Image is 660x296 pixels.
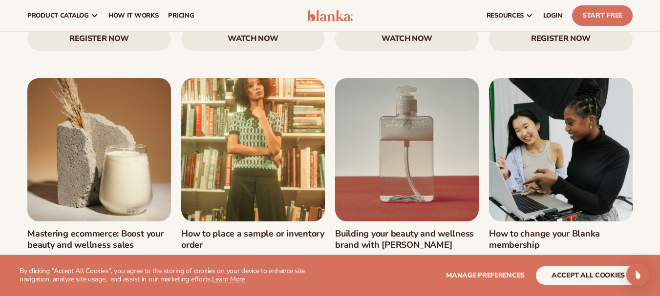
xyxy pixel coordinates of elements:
h3: How to change your Blanka membership [489,228,633,251]
a: Start Free [572,5,633,26]
a: Register Now [489,27,633,51]
h3: Building your beauty and wellness brand with [PERSON_NAME] [335,228,479,251]
h3: How to place a sample or inventory order [181,228,325,251]
p: By clicking "Accept All Cookies", you agree to the storing of cookies on your device to enhance s... [20,267,326,284]
button: accept all cookies [536,266,640,285]
span: resources [487,12,524,20]
span: LOGIN [543,12,562,20]
button: Manage preferences [446,266,525,285]
img: logo [307,10,353,21]
a: Learn More [212,275,245,284]
span: pricing [168,12,194,20]
span: How It Works [108,12,159,20]
a: Register Now [27,27,171,51]
a: watch now [335,27,479,51]
a: watch now [181,27,325,51]
h3: Mastering ecommerce: Boost your beauty and wellness sales [27,228,171,251]
span: product catalog [27,12,89,20]
span: Manage preferences [446,271,525,280]
div: Open Intercom Messenger [626,263,650,286]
